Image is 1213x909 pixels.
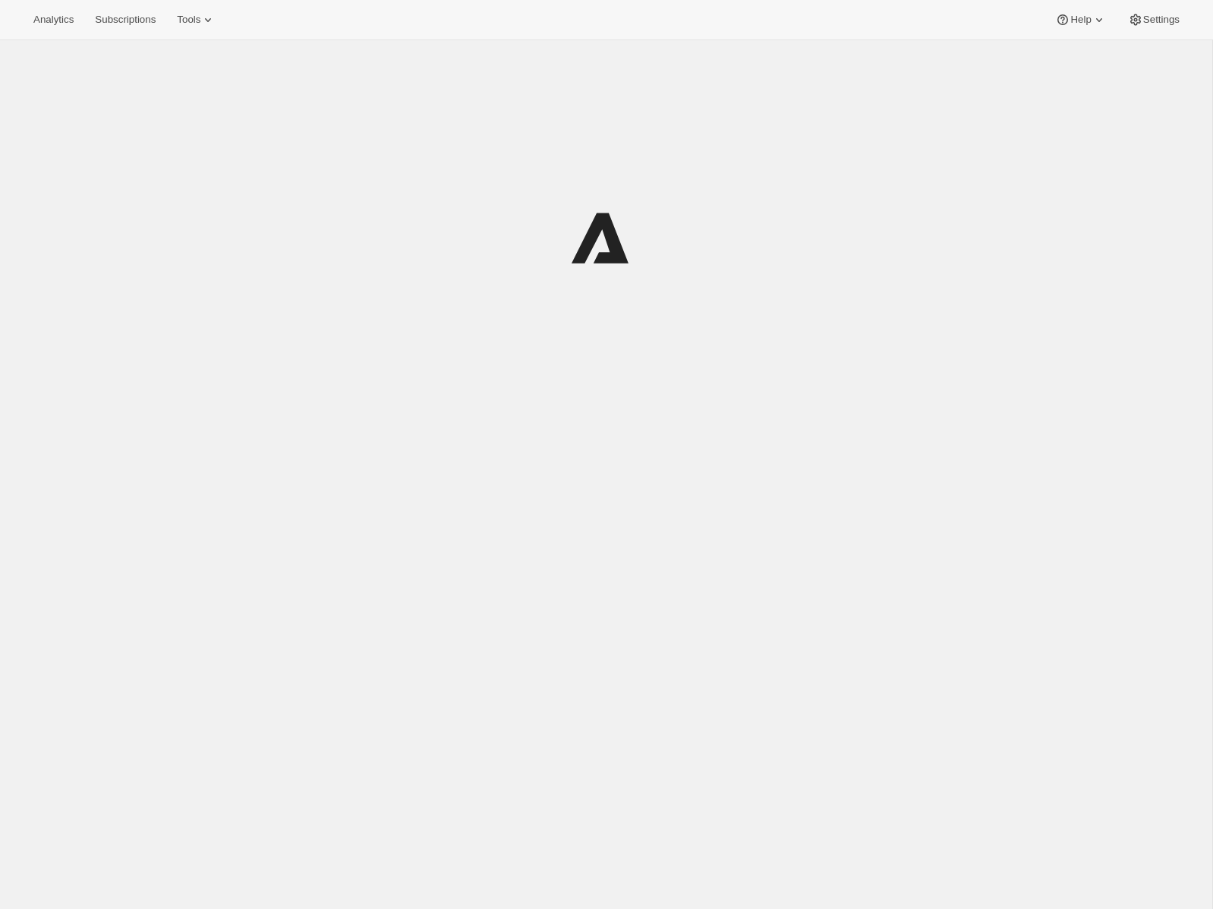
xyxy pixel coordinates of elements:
span: Settings [1143,14,1180,26]
span: Analytics [33,14,74,26]
button: Tools [168,9,225,30]
button: Analytics [24,9,83,30]
span: Subscriptions [95,14,156,26]
button: Settings [1119,9,1189,30]
button: Help [1046,9,1115,30]
span: Help [1070,14,1091,26]
button: Subscriptions [86,9,165,30]
span: Tools [177,14,200,26]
